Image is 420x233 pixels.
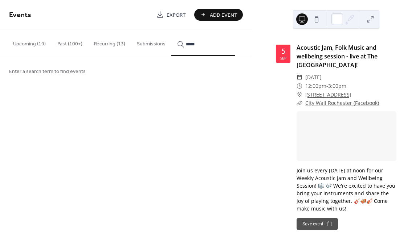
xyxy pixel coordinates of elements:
[194,9,243,21] button: Add Event
[210,11,237,19] span: Add Event
[280,56,286,60] div: Sep
[297,167,396,212] div: Join us every [DATE] at noon for our Weekly Acoustic Jam and Wellbeing Session! 🎼 🎶 We're excited...
[297,44,378,69] a: Acoustic Jam, Folk Music and wellbeing session - live at The [GEOGRAPHIC_DATA]!
[305,99,379,106] a: City Wall Rochester (Facebook)
[167,11,186,19] span: Export
[7,29,52,55] button: Upcoming (19)
[297,90,302,99] div: ​
[9,8,31,22] span: Events
[52,29,88,55] button: Past (100+)
[151,9,191,21] a: Export
[297,99,302,107] div: ​
[131,29,171,55] button: Submissions
[297,73,302,82] div: ​
[297,218,338,230] button: Save event
[305,73,322,82] span: [DATE]
[88,29,131,55] button: Recurring (13)
[305,82,326,90] span: 12:00pm
[326,82,328,90] span: -
[328,82,346,90] span: 3:00pm
[281,48,285,55] div: 5
[9,68,86,75] span: Enter a search term to find events
[297,82,302,90] div: ​
[305,90,351,99] a: [STREET_ADDRESS]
